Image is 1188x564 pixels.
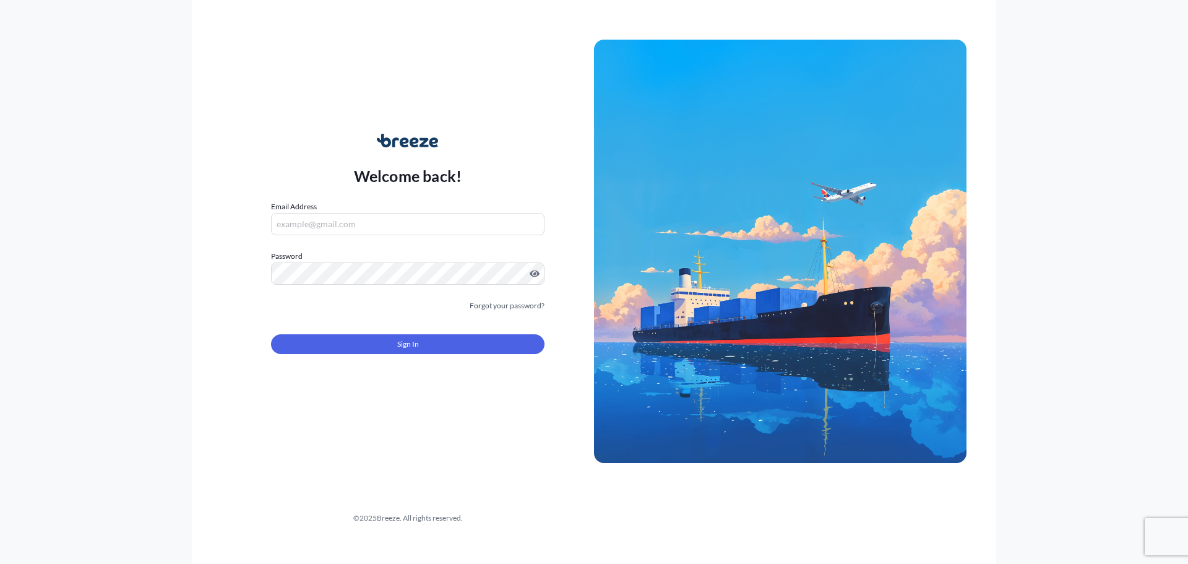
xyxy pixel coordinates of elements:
label: Email Address [271,201,317,213]
span: Sign In [397,338,419,350]
div: © 2025 Breeze. All rights reserved. [222,512,594,524]
p: Welcome back! [354,166,462,186]
img: Ship illustration [594,40,966,463]
a: Forgot your password? [470,300,544,312]
label: Password [271,250,544,262]
button: Show password [530,269,540,279]
button: Sign In [271,334,544,354]
input: example@gmail.com [271,213,544,235]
